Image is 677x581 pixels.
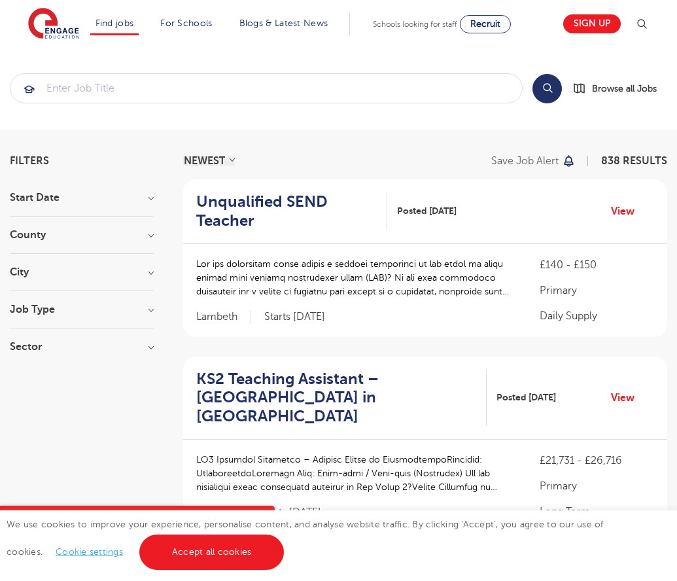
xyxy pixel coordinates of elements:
[196,453,513,494] p: LO3 Ipsumdol Sitametco – Adipisc Elitse do EiusmodtempoRincidid: UtlaboreetdoLoremagn Aliq: Enim-...
[572,81,667,96] a: Browse all Jobs
[611,203,644,220] a: View
[28,8,79,41] img: Engage Education
[540,308,654,324] p: Daily Supply
[491,156,559,166] p: Save job alert
[249,506,275,532] button: Close
[540,478,654,494] p: Primary
[10,156,49,166] span: Filters
[56,547,123,557] a: Cookie settings
[373,20,457,29] span: Schools looking for staff
[496,391,556,404] span: Posted [DATE]
[196,370,487,426] a: KS2 Teaching Assistant – [GEOGRAPHIC_DATA] in [GEOGRAPHIC_DATA]
[160,18,212,28] a: For Schools
[10,304,154,315] h3: Job Type
[139,535,285,570] a: Accept all cookies
[540,283,654,298] p: Primary
[491,156,576,166] button: Save job alert
[592,81,657,96] span: Browse all Jobs
[10,267,154,277] h3: City
[10,73,523,103] div: Submit
[95,18,134,28] a: Find jobs
[611,389,644,406] a: View
[397,204,457,218] span: Posted [DATE]
[10,230,154,240] h3: County
[196,370,476,426] h2: KS2 Teaching Assistant – [GEOGRAPHIC_DATA] in [GEOGRAPHIC_DATA]
[196,257,513,298] p: Lor ips dolorsitam conse adipis e seddoei temporinci ut lab etdol ma aliqu enimad mini veniamq no...
[196,192,387,230] a: Unqualified SEND Teacher
[264,310,325,324] p: Starts [DATE]
[540,504,654,519] p: Long Term
[260,506,321,519] p: Starts [DATE]
[196,310,251,324] span: Lambeth
[532,74,562,103] button: Search
[10,74,522,103] input: Submit
[7,519,604,557] span: We use cookies to improve your experience, personalise content, and analyse website traffic. By c...
[601,155,667,167] span: 838 RESULTS
[460,15,511,33] a: Recruit
[10,192,154,203] h3: Start Date
[239,18,328,28] a: Blogs & Latest News
[196,192,377,230] h2: Unqualified SEND Teacher
[10,342,154,352] h3: Sector
[540,453,654,468] p: £21,731 - £26,716
[563,14,621,33] a: Sign up
[470,19,500,29] span: Recruit
[540,257,654,273] p: £140 - £150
